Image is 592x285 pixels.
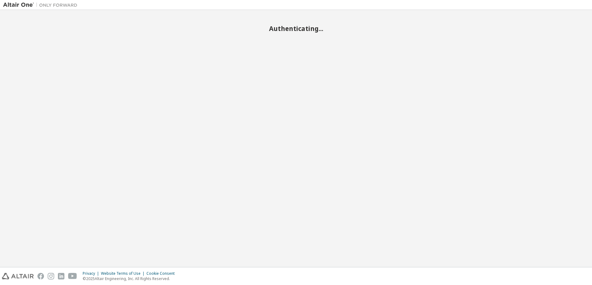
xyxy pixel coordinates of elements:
[3,2,81,8] img: Altair One
[83,276,178,281] p: © 2025 Altair Engineering, Inc. All Rights Reserved.
[68,273,77,279] img: youtube.svg
[2,273,34,279] img: altair_logo.svg
[37,273,44,279] img: facebook.svg
[48,273,54,279] img: instagram.svg
[83,271,101,276] div: Privacy
[146,271,178,276] div: Cookie Consent
[3,24,589,33] h2: Authenticating...
[58,273,64,279] img: linkedin.svg
[101,271,146,276] div: Website Terms of Use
